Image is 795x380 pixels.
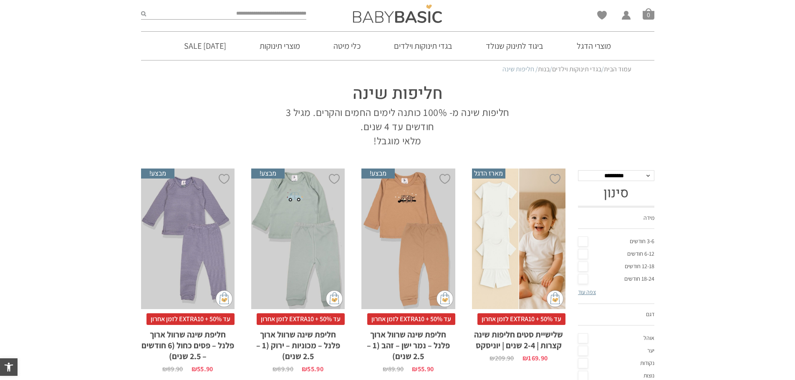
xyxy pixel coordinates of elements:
a: 3-6 חודשים [578,235,654,248]
span: מבצע! [251,169,285,179]
a: בגדי תינוקות וילדים [552,65,601,73]
a: 18-24 חודשים [578,273,654,285]
a: עמוד הבית [604,65,631,73]
a: מבצע! חליפת שינה שרוול ארוך פלנל - פסים כחול (6 חודשים - 2.5 שנים) עד 50% + EXTRA10 לזמן אחרוןחלי... [141,169,235,372]
span: מבצע! [141,169,174,179]
bdi: 89.90 [162,365,183,373]
span: עד 50% + EXTRA10 לזמן אחרון [257,313,345,325]
span: ₪ [162,365,167,373]
img: cat-mini-atc.png [216,290,232,307]
p: חליפות שינה מ- 100% כותנה לימים החמים והקרים. מגיל 3 חודשים עד 4 שנים. מלאי מוגבל! [279,106,517,148]
a: מוצרי תינוקות [247,32,313,60]
a: יער [578,345,654,357]
select: הזמנה בחנות [578,170,654,181]
a: מידה [578,208,654,229]
a: דגם [578,304,654,326]
a: ביגוד לתינוק שנולד [473,32,556,60]
a: סל קניות0 [643,8,654,20]
nav: Breadcrumb [164,65,631,74]
a: צפה עוד [578,288,596,296]
a: מבצע! חליפת שינה שרוול ארוך פלנל - נמר ישן - זהב (1 - 2.5 שנים) עד 50% + EXTRA10 לזמן אחרוןחליפת ... [361,169,455,372]
bdi: 55.90 [192,365,213,373]
span: ₪ [302,365,307,373]
bdi: 55.90 [412,365,434,373]
h1: חליפות שינה [279,82,517,106]
bdi: 169.90 [522,354,548,362]
img: cat-mini-atc.png [326,290,343,307]
bdi: 89.90 [383,365,404,373]
span: עד 50% + EXTRA10 לזמן אחרון [146,313,235,325]
a: מארז הדגל שלישיית סטים חליפות שינה קצרות | 2-4 שנים | יוניסקס עד 50% + EXTRA10 לזמן אחרוןשלישיית ... [472,169,565,362]
span: ₪ [522,354,528,362]
span: מבצע! [361,169,395,179]
span: סל קניות [643,8,654,20]
span: ₪ [490,354,495,362]
h2: חליפת שינה שרוול ארוך פלנל – מכוניות – ירוק (1 – 2.5 שנים) [251,325,345,362]
h2: חליפת שינה שרוול ארוך פלנל – נמר ישן – זהב (1 – 2.5 שנים) [361,325,455,362]
a: [DATE] SALE [172,32,239,60]
a: מוצרי הדגל [564,32,623,60]
a: 6-12 חודשים [578,248,654,260]
span: עד 50% + EXTRA10 לזמן אחרון [367,313,455,325]
a: בנות [538,65,550,73]
h3: סינון [578,185,654,201]
a: 12-18 חודשים [578,260,654,273]
h2: חליפת שינה שרוול ארוך פלנל – פסים כחול (6 חודשים – 2.5 שנים) [141,325,235,362]
a: בגדי תינוקות וילדים [381,32,465,60]
img: cat-mini-atc.png [437,290,453,307]
a: Wishlist [597,11,607,20]
bdi: 89.90 [273,365,293,373]
a: מבצע! חליפת שינה שרוול ארוך פלנל - מכוניות - ירוק (1 - 2.5 שנים) עד 50% + EXTRA10 לזמן אחרוןחליפת... [251,169,345,372]
span: עד 50% + EXTRA10 לזמן אחרון [477,313,565,325]
span: ₪ [383,365,388,373]
span: ₪ [273,365,278,373]
a: אוהל [578,332,654,345]
span: ₪ [192,365,197,373]
img: Baby Basic בגדי תינוקות וילדים אונליין [353,5,442,23]
img: cat-mini-atc.png [547,290,563,307]
bdi: 209.90 [490,354,514,362]
a: נקודות [578,357,654,370]
span: ₪ [412,365,417,373]
span: מארז הדגל [472,169,505,179]
a: כלי מיטה [321,32,373,60]
bdi: 55.90 [302,365,323,373]
h2: שלישיית סטים חליפות שינה קצרות | 2-4 שנים | יוניסקס [472,325,565,351]
span: Wishlist [597,11,607,23]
